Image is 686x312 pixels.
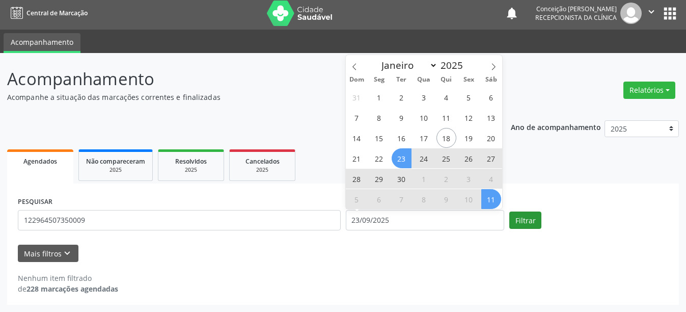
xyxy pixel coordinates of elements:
span: Setembro 12, 2025 [459,108,479,127]
span: Setembro 18, 2025 [436,128,456,148]
label: PESQUISAR [18,194,52,210]
a: Central de Marcação [7,5,88,21]
button: Mais filtroskeyboard_arrow_down [18,245,78,263]
span: Agosto 31, 2025 [347,87,367,107]
button: apps [661,5,679,22]
span: Setembro 4, 2025 [436,87,456,107]
span: Recepcionista da clínica [535,13,617,22]
span: Cancelados [245,157,280,166]
strong: 228 marcações agendadas [26,284,118,294]
span: Outubro 9, 2025 [436,189,456,209]
span: Setembro 6, 2025 [481,87,501,107]
span: Não compareceram [86,157,145,166]
img: img [620,3,642,24]
input: Selecione um intervalo [346,210,505,230]
span: Setembro 8, 2025 [369,108,389,127]
button: Relatórios [623,82,675,99]
span: Setembro 14, 2025 [347,128,367,148]
span: Outubro 8, 2025 [414,189,434,209]
button:  [642,3,661,24]
div: 2025 [237,166,288,174]
span: Outubro 11, 2025 [481,189,501,209]
span: Setembro 3, 2025 [414,87,434,107]
span: Resolvidos [175,157,207,166]
span: Setembro 26, 2025 [459,148,479,168]
input: Year [437,59,471,72]
span: Setembro 13, 2025 [481,108,501,127]
span: Setembro 17, 2025 [414,128,434,148]
span: Sex [457,76,480,83]
span: Ter [390,76,413,83]
span: Sáb [480,76,502,83]
span: Setembro 25, 2025 [436,148,456,168]
i: keyboard_arrow_down [62,248,73,259]
span: Seg [368,76,390,83]
span: Setembro 11, 2025 [436,108,456,127]
div: 2025 [166,166,216,174]
span: Outubro 4, 2025 [481,169,501,189]
span: Outubro 3, 2025 [459,169,479,189]
input: Nome, CNS [18,210,341,230]
span: Setembro 16, 2025 [392,128,411,148]
div: Nenhum item filtrado [18,273,118,283]
span: Dom [346,76,368,83]
span: Outubro 5, 2025 [347,189,367,209]
span: Setembro 10, 2025 [414,108,434,127]
span: Setembro 20, 2025 [481,128,501,148]
span: Setembro 2, 2025 [392,87,411,107]
span: Setembro 30, 2025 [392,169,411,189]
span: Setembro 23, 2025 [392,148,411,168]
span: Outubro 2, 2025 [436,169,456,189]
p: Acompanhamento [7,66,477,92]
span: Agendados [23,157,57,166]
span: Outubro 10, 2025 [459,189,479,209]
p: Acompanhe a situação das marcações correntes e finalizadas [7,92,477,102]
span: Outubro 1, 2025 [414,169,434,189]
span: Setembro 19, 2025 [459,128,479,148]
span: Setembro 22, 2025 [369,148,389,168]
span: Setembro 28, 2025 [347,169,367,189]
span: Setembro 24, 2025 [414,148,434,168]
div: Conceição [PERSON_NAME] [535,5,617,13]
i:  [646,6,657,17]
button: Filtrar [509,212,541,229]
p: Ano de acompanhamento [511,120,601,133]
span: Qua [413,76,435,83]
div: 2025 [86,166,145,174]
span: Outubro 7, 2025 [392,189,411,209]
span: Outubro 6, 2025 [369,189,389,209]
span: Setembro 27, 2025 [481,148,501,168]
span: Qui [435,76,457,83]
span: Setembro 7, 2025 [347,108,367,127]
a: Acompanhamento [4,33,80,53]
span: Setembro 9, 2025 [392,108,411,127]
button: notifications [505,6,519,20]
span: Setembro 29, 2025 [369,169,389,189]
span: Central de Marcação [26,9,88,17]
div: de [18,283,118,294]
span: Setembro 1, 2025 [369,87,389,107]
span: Setembro 5, 2025 [459,87,479,107]
select: Month [377,58,438,72]
span: Setembro 15, 2025 [369,128,389,148]
span: Setembro 21, 2025 [347,148,367,168]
